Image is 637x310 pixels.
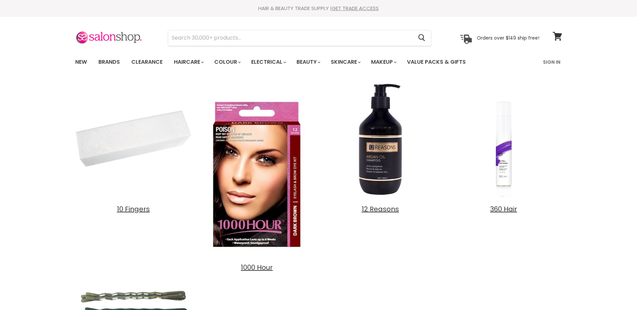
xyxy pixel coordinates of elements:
[362,204,399,214] span: 12 Reasons
[539,55,564,69] a: Sign In
[70,52,505,72] ul: Main menu
[67,5,571,12] div: HAIR & BEAUTY TRADE SUPPLY |
[490,204,517,214] span: 360 Hair
[445,81,562,198] img: 360 Hair
[291,55,324,69] a: Beauty
[198,81,315,256] img: 1000 Hour
[241,263,273,272] span: 1000 Hour
[402,55,471,69] a: Value Packs & Gifts
[322,81,439,214] a: 12 Reasons 12 Reasons
[75,81,192,198] img: 10 Fingers
[70,55,92,69] a: New
[445,81,562,214] a: 360 Hair 360 Hair
[117,204,150,214] span: 10 Fingers
[326,55,365,69] a: Skincare
[366,55,401,69] a: Makeup
[168,30,413,46] input: Search
[198,81,315,272] a: 1000 Hour 1000 Hour
[209,55,245,69] a: Colour
[413,30,431,46] button: Search
[169,55,208,69] a: Haircare
[168,30,431,46] form: Product
[75,81,192,214] a: 10 Fingers 10 Fingers
[477,35,539,41] p: Orders over $149 ship free!
[246,55,290,69] a: Electrical
[332,5,379,12] a: GET TRADE ACCESS
[93,55,125,69] a: Brands
[67,52,571,72] nav: Main
[322,81,439,198] img: 12 Reasons
[126,55,168,69] a: Clearance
